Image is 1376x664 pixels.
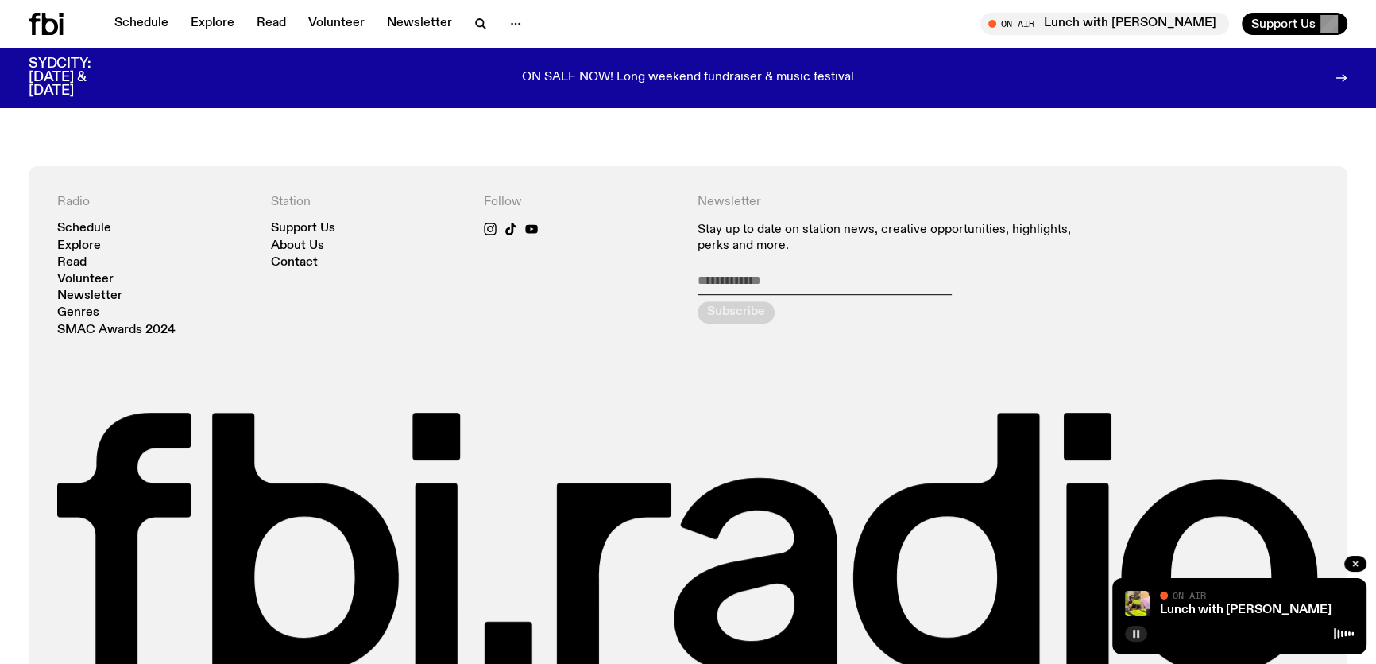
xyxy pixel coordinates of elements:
a: Newsletter [57,290,122,302]
a: Support Us [271,223,335,235]
p: ON SALE NOW! Long weekend fundraiser & music festival [522,71,854,85]
a: SMAC Awards 2024 [57,324,176,336]
a: Volunteer [57,274,114,285]
span: On Air [1173,590,1206,600]
a: Lunch with [PERSON_NAME] [1160,604,1332,616]
a: Read [247,13,296,35]
a: Newsletter [377,13,462,35]
a: About Us [271,240,324,252]
a: Schedule [105,13,178,35]
a: Explore [181,13,244,35]
h4: Follow [484,195,678,210]
span: Support Us [1251,17,1316,31]
a: Schedule [57,223,111,235]
a: Genres [57,307,99,319]
h4: Radio [57,195,252,210]
a: Volunteer [299,13,374,35]
a: Read [57,257,87,269]
button: Subscribe [698,301,775,324]
h4: Newsletter [698,195,1105,210]
button: Support Us [1242,13,1347,35]
h4: Station [271,195,466,210]
p: Stay up to date on station news, creative opportunities, highlights, perks and more. [698,223,1105,253]
h3: SYDCITY: [DATE] & [DATE] [29,57,130,98]
a: Explore [57,240,101,252]
a: Contact [271,257,318,269]
button: On AirLunch with [PERSON_NAME] [980,13,1229,35]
